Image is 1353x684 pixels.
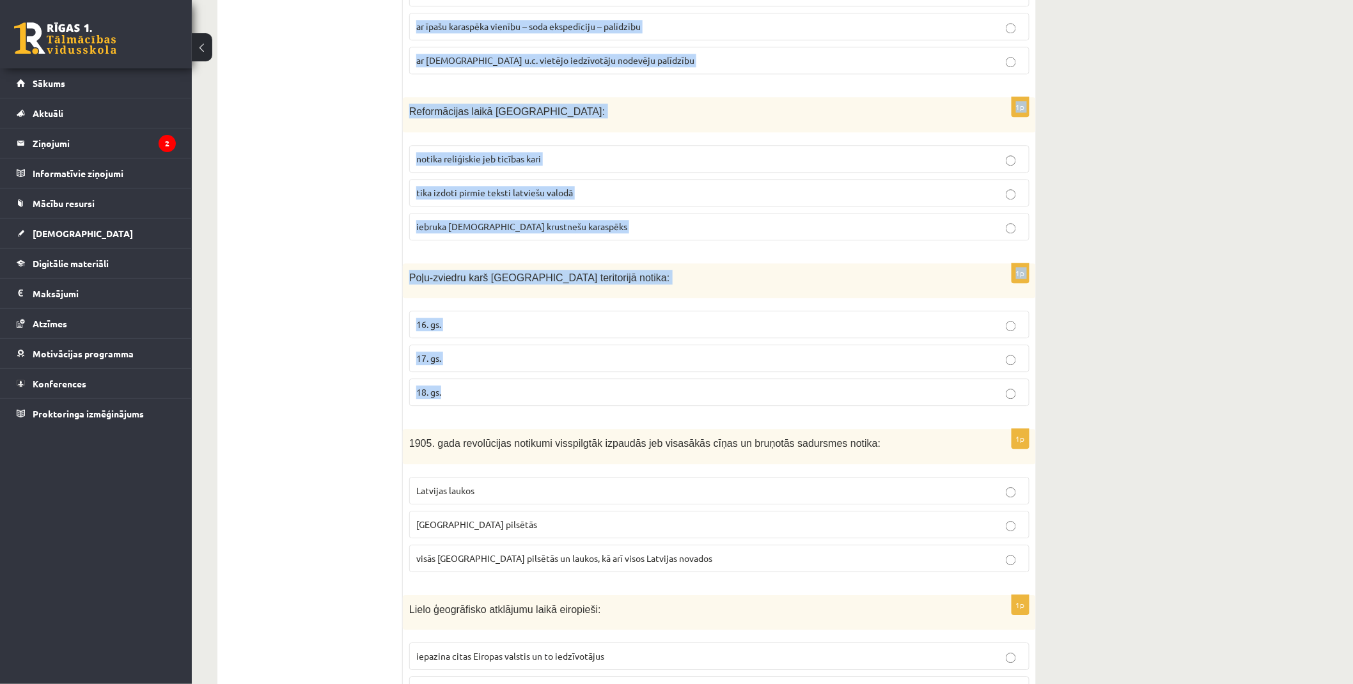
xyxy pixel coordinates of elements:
[416,518,537,530] span: [GEOGRAPHIC_DATA] pilsētās
[1012,595,1029,615] p: 1p
[33,77,65,89] span: Sākums
[409,106,605,117] span: Reformācijas laikā [GEOGRAPHIC_DATA]:
[33,378,86,389] span: Konferences
[17,309,176,338] a: Atzīmes
[416,187,573,198] span: tika izdoti pirmie teksti latviešu valodā
[1006,23,1016,33] input: ar īpašu karaspēka vienību – soda ekspedīciju – palīdzību
[416,386,441,398] span: 18. gs.
[33,408,144,419] span: Proktoringa izmēģinājums
[33,228,133,239] span: [DEMOGRAPHIC_DATA]
[416,54,694,66] span: ar [DEMOGRAPHIC_DATA] u.c. vietējo iedzīvotāju nodevēju palīdzību
[14,22,116,54] a: Rīgas 1. Tālmācības vidusskola
[1006,389,1016,399] input: 18. gs.
[17,279,176,308] a: Maksājumi
[409,438,880,449] span: 1905. gada revolūcijas notikumi visspilgtāk izpaudās jeb visasākās cīņas un bruņotās sadursmes no...
[17,159,176,188] a: Informatīvie ziņojumi
[416,485,474,496] span: Latvijas laukos
[416,20,641,32] span: ar īpašu karaspēka vienību – soda ekspedīciju – palīdzību
[409,604,601,615] span: Lielo ģeogrāfisko atklājumu laikā eiropieši:
[1006,57,1016,67] input: ar [DEMOGRAPHIC_DATA] u.c. vietējo iedzīvotāju nodevēju palīdzību
[1006,155,1016,166] input: notika reliģiskie jeb ticības kari
[33,348,134,359] span: Motivācijas programma
[17,339,176,368] a: Motivācijas programma
[416,352,441,364] span: 17. gs.
[416,552,712,564] span: visās [GEOGRAPHIC_DATA] pilsētās un laukos, kā arī visos Latvijas novados
[1006,223,1016,233] input: iebruka [DEMOGRAPHIC_DATA] krustnešu karaspēks
[17,128,176,158] a: Ziņojumi2
[416,318,441,330] span: 16. gs.
[17,189,176,218] a: Mācību resursi
[1012,263,1029,283] p: 1p
[17,98,176,128] a: Aktuāli
[1012,97,1029,117] p: 1p
[17,369,176,398] a: Konferences
[1006,487,1016,497] input: Latvijas laukos
[17,68,176,98] a: Sākums
[17,219,176,248] a: [DEMOGRAPHIC_DATA]
[33,107,63,119] span: Aktuāli
[1006,355,1016,365] input: 17. gs.
[33,198,95,209] span: Mācību resursi
[416,221,627,232] span: iebruka [DEMOGRAPHIC_DATA] krustnešu karaspēks
[409,272,670,283] span: Poļu-zviedru karš [GEOGRAPHIC_DATA] teritorijā notika:
[33,258,109,269] span: Digitālie materiāli
[33,279,176,308] legend: Maksājumi
[1006,189,1016,199] input: tika izdoti pirmie teksti latviešu valodā
[33,159,176,188] legend: Informatīvie ziņojumi
[1006,653,1016,663] input: iepazina citas Eiropas valstis un to iedzīvotājus
[159,135,176,152] i: 2
[33,318,67,329] span: Atzīmes
[17,399,176,428] a: Proktoringa izmēģinājums
[33,128,176,158] legend: Ziņojumi
[1006,555,1016,565] input: visās [GEOGRAPHIC_DATA] pilsētās un laukos, kā arī visos Latvijas novados
[416,650,604,662] span: iepazina citas Eiropas valstis un to iedzīvotājus
[1006,521,1016,531] input: [GEOGRAPHIC_DATA] pilsētās
[416,153,541,164] span: notika reliģiskie jeb ticības kari
[17,249,176,278] a: Digitālie materiāli
[1012,428,1029,449] p: 1p
[1006,321,1016,331] input: 16. gs.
